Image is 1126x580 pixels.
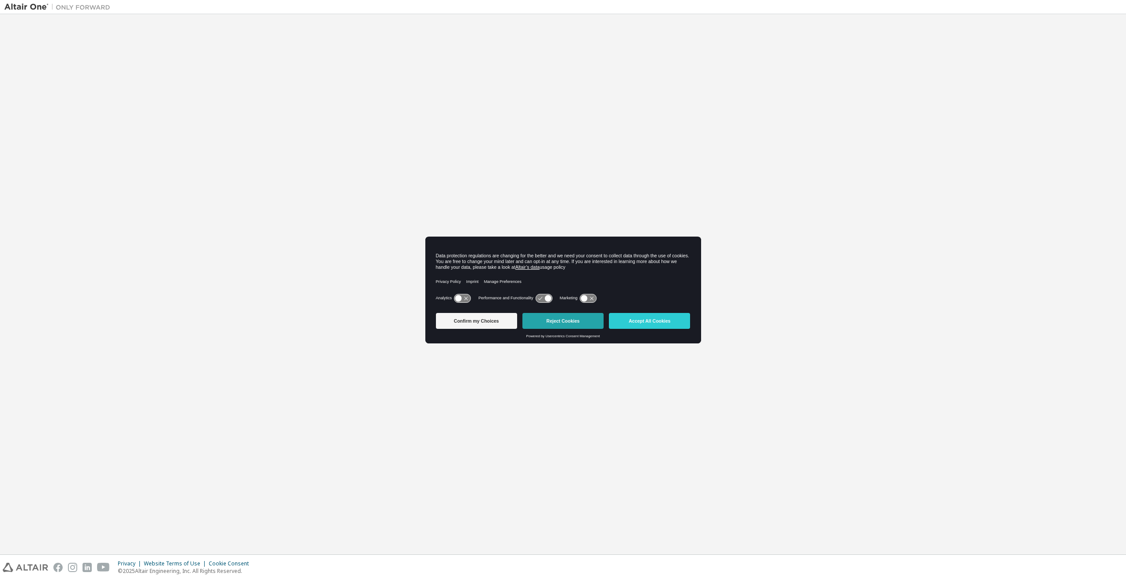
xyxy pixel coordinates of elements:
img: linkedin.svg [83,563,92,572]
img: altair_logo.svg [3,563,48,572]
div: Website Terms of Use [144,560,209,567]
div: Privacy [118,560,144,567]
div: Cookie Consent [209,560,254,567]
img: Altair One [4,3,115,11]
p: © 2025 Altair Engineering, Inc. All Rights Reserved. [118,567,254,575]
img: youtube.svg [97,563,110,572]
img: facebook.svg [53,563,63,572]
img: instagram.svg [68,563,77,572]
